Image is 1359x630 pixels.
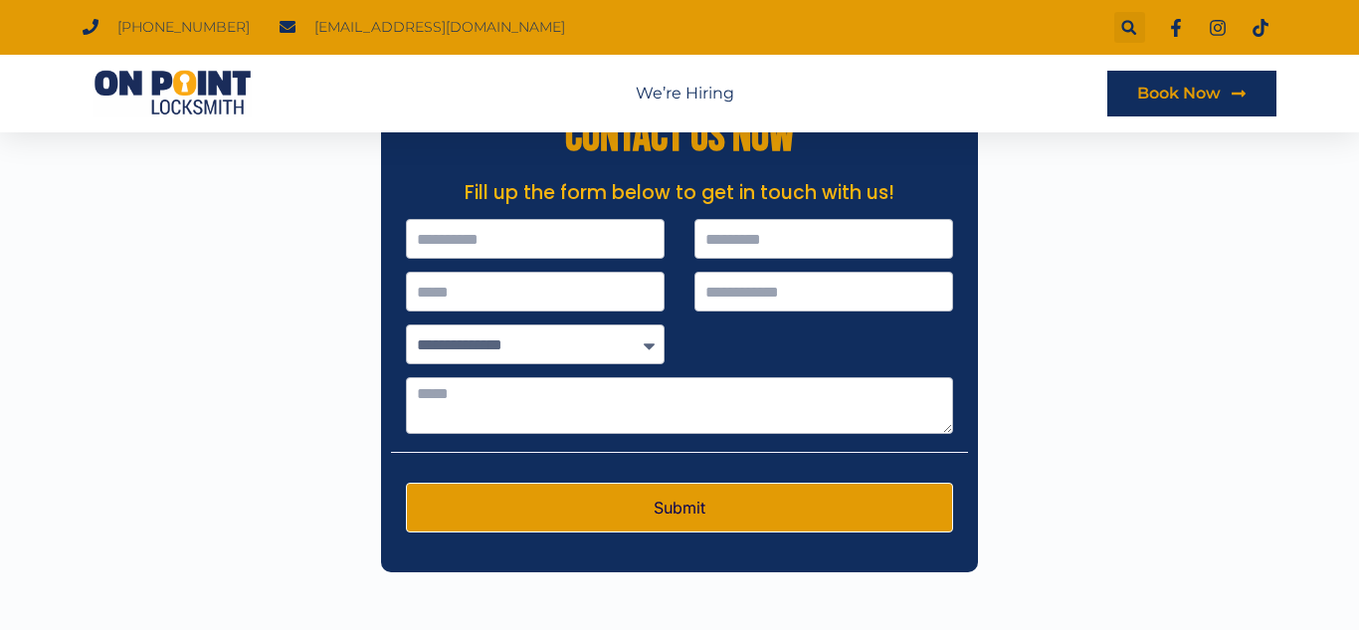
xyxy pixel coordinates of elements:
[112,14,250,41] span: [PHONE_NUMBER]
[83,14,250,41] a: [PHONE_NUMBER]
[1114,12,1145,43] div: Search
[1107,71,1276,116] a: Book Now
[309,14,565,41] span: [EMAIL_ADDRESS][DOMAIN_NAME]
[654,500,705,516] span: Submit
[636,71,734,116] a: We’re Hiring
[280,14,565,41] a: [EMAIL_ADDRESS][DOMAIN_NAME]
[406,219,953,545] form: Contact Form
[391,114,968,159] h2: CONTACT US NOW
[1137,86,1221,102] span: Book Now
[391,179,968,208] p: Fill up the form below to get in touch with us!
[406,483,953,532] button: Submit
[636,71,734,116] nav: Menu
